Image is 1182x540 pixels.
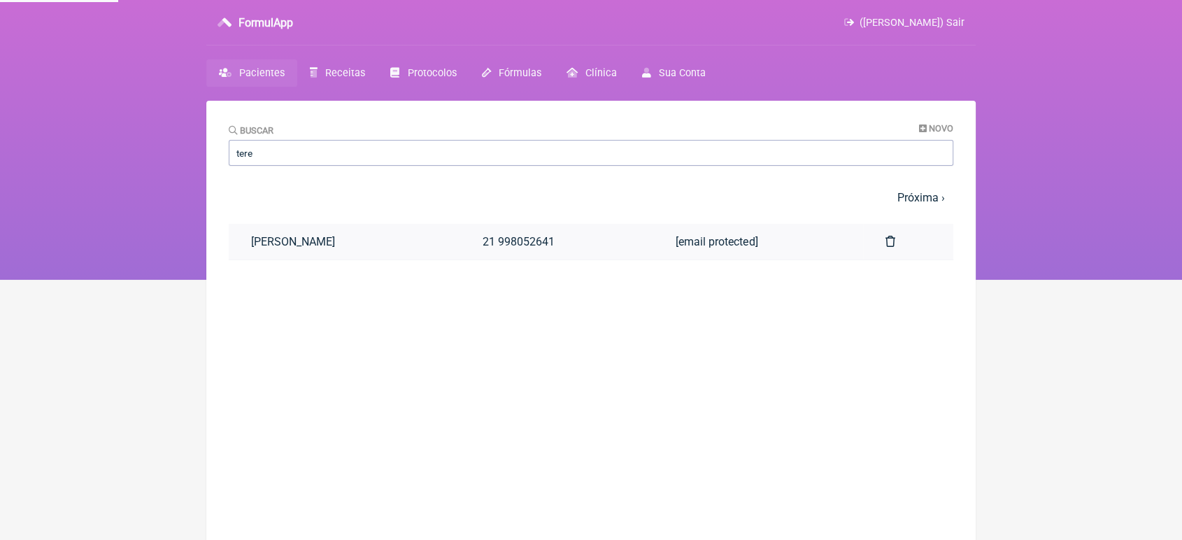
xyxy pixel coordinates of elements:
[206,59,297,87] a: Pacientes
[929,123,953,134] span: Novo
[229,183,953,213] nav: pager
[325,67,365,79] span: Receitas
[460,224,653,260] a: 21 998052641
[499,67,541,79] span: Fórmulas
[408,67,457,79] span: Protocolos
[897,191,945,204] a: Próxima ›
[844,17,964,29] a: ([PERSON_NAME]) Sair
[653,224,863,260] a: [email protected]
[629,59,718,87] a: Sua Conta
[297,59,378,87] a: Receitas
[229,224,460,260] a: [PERSON_NAME]
[919,123,953,134] a: Novo
[229,140,953,166] input: Paciente
[229,125,273,136] label: Buscar
[378,59,469,87] a: Protocolos
[238,16,293,29] h3: FormulApp
[585,67,617,79] span: Clínica
[239,67,285,79] span: Pacientes
[659,67,706,79] span: Sua Conta
[860,17,964,29] span: ([PERSON_NAME]) Sair
[676,235,757,248] span: [email protected]
[554,59,629,87] a: Clínica
[469,59,554,87] a: Fórmulas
